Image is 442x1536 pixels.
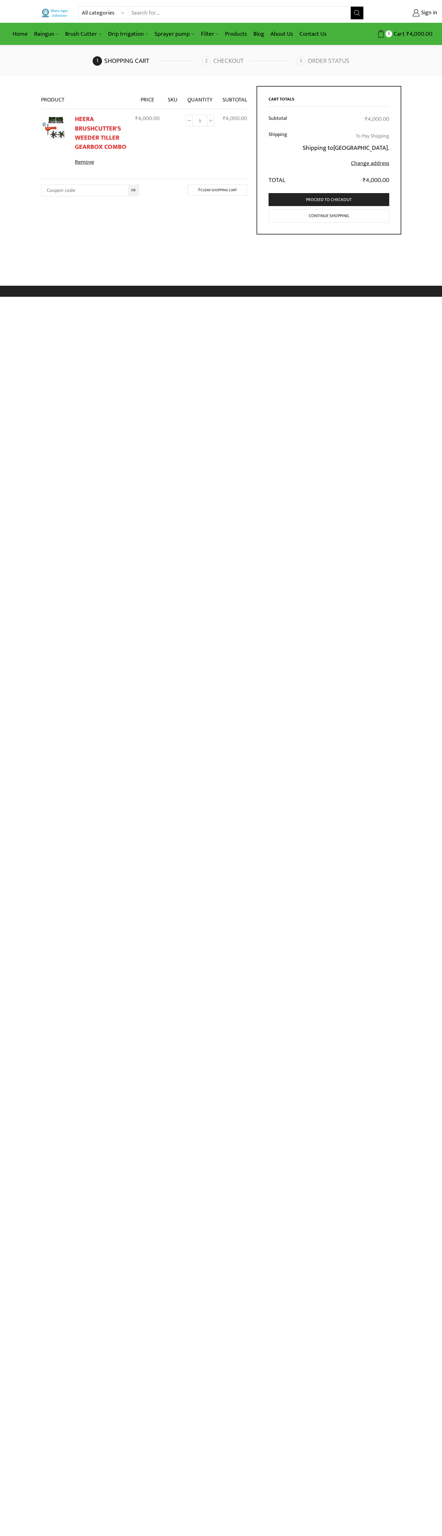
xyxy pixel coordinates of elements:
img: Heera Brush Cutter’s Weeder Tiller Gearbox Combo [41,116,66,141]
bdi: 4,000.00 [365,114,389,124]
a: Clear shopping cart [188,185,247,196]
a: Home [9,27,31,41]
a: About Us [267,27,296,41]
bdi: 4,000.00 [135,114,160,123]
input: Product quantity [193,115,207,127]
th: Quantity [182,86,218,109]
a: Sign in [373,7,437,19]
bdi: 4,000.00 [223,114,247,123]
bdi: 4,000.00 [363,175,389,186]
span: Sign in [420,9,437,17]
th: Total [269,172,292,185]
span: Cart [392,30,405,38]
a: Brush Cutter [62,27,105,41]
a: Remove [75,158,127,167]
a: Contact Us [296,27,330,41]
span: ₹ [135,114,138,123]
a: Blog [250,27,267,41]
input: Coupon code [41,185,139,196]
th: Product [41,86,131,109]
a: HEERA BRUSHCUTTER'S WEEDER TILLER GEARBOX COMBO [75,114,126,152]
a: Change address [351,159,389,168]
th: Shipping [269,127,292,172]
a: Continue shopping [269,209,389,223]
a: 1 Cart ₹4,000.00 [370,28,433,40]
p: Shipping to . [296,143,389,153]
button: Search button [351,7,363,19]
span: ₹ [365,114,368,124]
label: To Pay Shipping [356,131,389,141]
input: OK [128,185,139,196]
a: Checkout [202,56,294,66]
span: ₹ [363,175,366,186]
th: Subtotal [269,111,292,127]
strong: [GEOGRAPHIC_DATA] [333,143,388,153]
a: Filter [198,27,222,41]
span: ₹ [223,114,226,123]
a: Proceed to checkout [269,193,389,206]
th: SKU [164,86,182,109]
a: Products [222,27,250,41]
span: ₹ [406,29,409,39]
a: Raingun [31,27,62,41]
th: Subtotal [218,86,247,109]
bdi: 4,000.00 [406,29,433,39]
th: Price [131,86,164,109]
input: Search for... [128,7,350,19]
a: Sprayer pump [151,27,197,41]
h2: Cart totals [269,97,389,107]
span: 1 [385,30,392,37]
a: Drip Irrigation [105,27,151,41]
